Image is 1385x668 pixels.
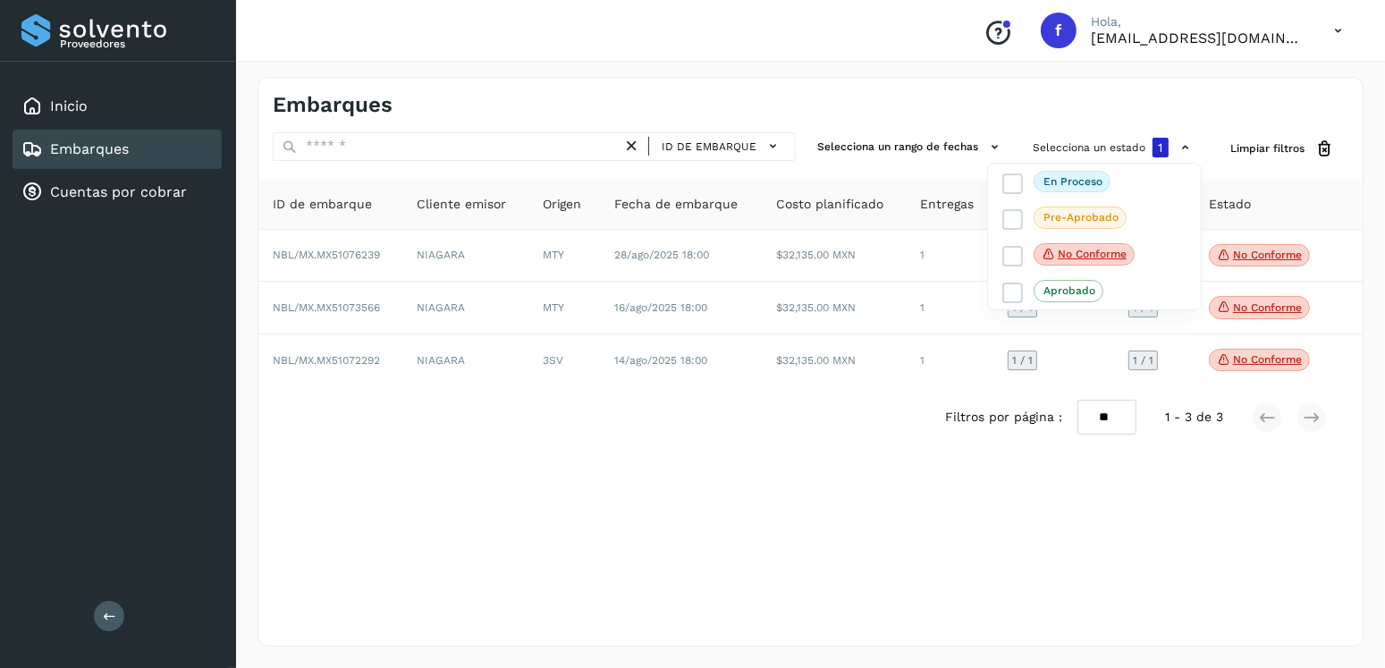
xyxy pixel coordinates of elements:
a: Inicio [50,97,88,114]
p: Pre-Aprobado [1043,211,1119,224]
div: Inicio [13,87,222,126]
p: En proceso [1043,175,1102,188]
div: Embarques [13,130,222,169]
p: No conforme [1058,248,1127,260]
p: Aprobado [1043,284,1095,297]
a: Embarques [50,140,129,157]
div: Cuentas por cobrar [13,173,222,212]
a: Cuentas por cobrar [50,183,187,200]
p: Proveedores [60,38,215,50]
